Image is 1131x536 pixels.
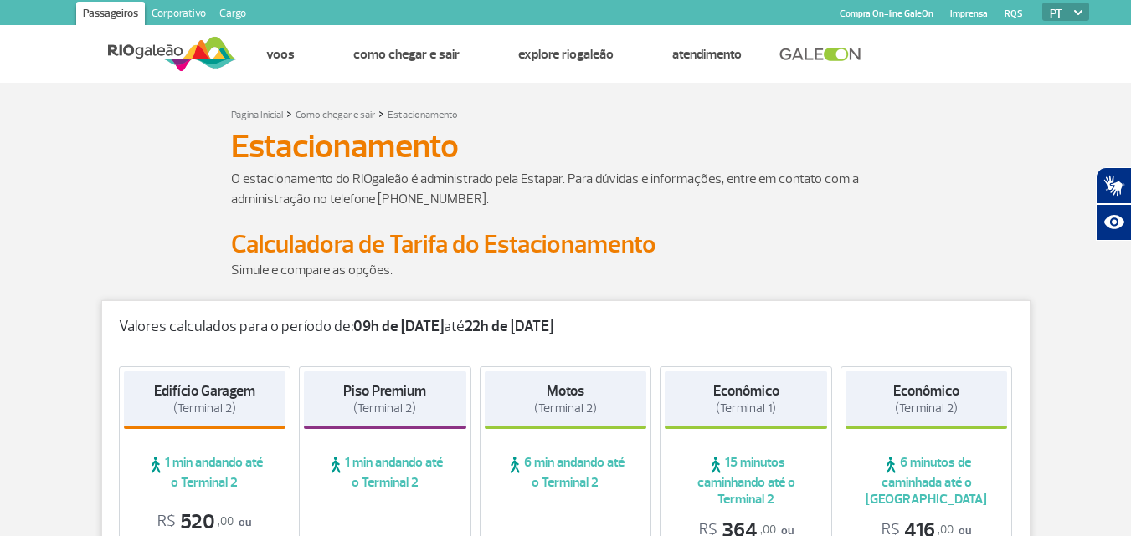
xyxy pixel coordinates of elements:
[840,8,933,19] a: Compra On-line GaleOn
[231,132,901,161] h1: Estacionamento
[672,46,742,63] a: Atendimento
[231,109,283,121] a: Página Inicial
[518,46,614,63] a: Explore RIOgaleão
[124,454,286,491] span: 1 min andando até o Terminal 2
[846,454,1008,508] span: 6 minutos de caminhada até o [GEOGRAPHIC_DATA]
[286,104,292,123] a: >
[378,104,384,123] a: >
[266,46,295,63] a: Voos
[1096,204,1131,241] button: Abrir recursos assistivos.
[145,2,213,28] a: Corporativo
[231,229,901,260] h2: Calculadora de Tarifa do Estacionamento
[465,317,553,336] strong: 22h de [DATE]
[716,401,776,416] span: (Terminal 1)
[665,454,827,508] span: 15 minutos caminhando até o Terminal 2
[231,260,901,280] p: Simule e compare as opções.
[173,401,236,416] span: (Terminal 2)
[353,46,460,63] a: Como chegar e sair
[353,401,416,416] span: (Terminal 2)
[950,8,988,19] a: Imprensa
[304,454,466,491] span: 1 min andando até o Terminal 2
[231,169,901,209] p: O estacionamento do RIOgaleão é administrado pela Estapar. Para dúvidas e informações, entre em c...
[1096,167,1131,241] div: Plugin de acessibilidade da Hand Talk.
[213,2,253,28] a: Cargo
[343,382,426,400] strong: Piso Premium
[893,382,959,400] strong: Econômico
[388,109,458,121] a: Estacionamento
[547,382,584,400] strong: Motos
[157,509,251,535] p: ou
[485,454,647,491] span: 6 min andando até o Terminal 2
[157,509,234,535] span: 520
[1096,167,1131,204] button: Abrir tradutor de língua de sinais.
[154,382,255,400] strong: Edifício Garagem
[76,2,145,28] a: Passageiros
[353,317,444,336] strong: 09h de [DATE]
[296,109,375,121] a: Como chegar e sair
[119,318,1013,336] p: Valores calculados para o período de: até
[534,401,597,416] span: (Terminal 2)
[1005,8,1023,19] a: RQS
[713,382,779,400] strong: Econômico
[895,401,958,416] span: (Terminal 2)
